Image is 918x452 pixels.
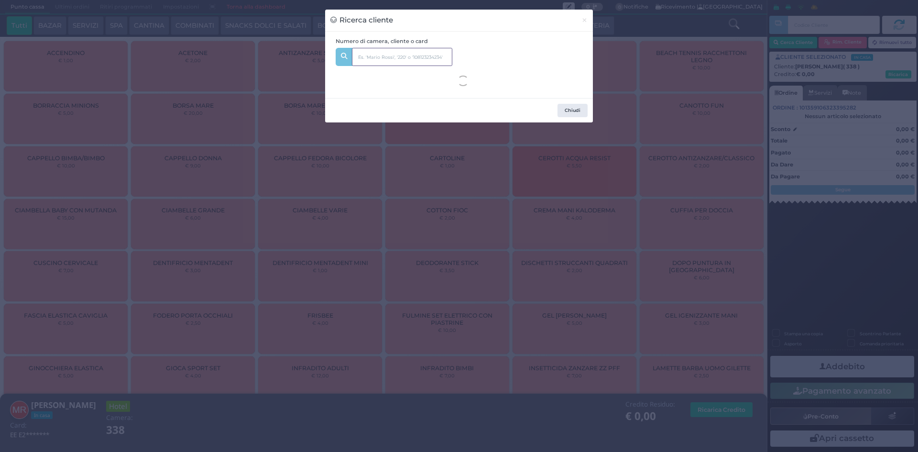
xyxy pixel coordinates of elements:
span: × [581,15,588,25]
button: Chiudi [576,10,593,31]
label: Numero di camera, cliente o card [336,37,428,45]
input: Es. 'Mario Rossi', '220' o '108123234234' [352,48,452,66]
h3: Ricerca cliente [330,15,393,26]
button: Chiudi [557,104,588,117]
